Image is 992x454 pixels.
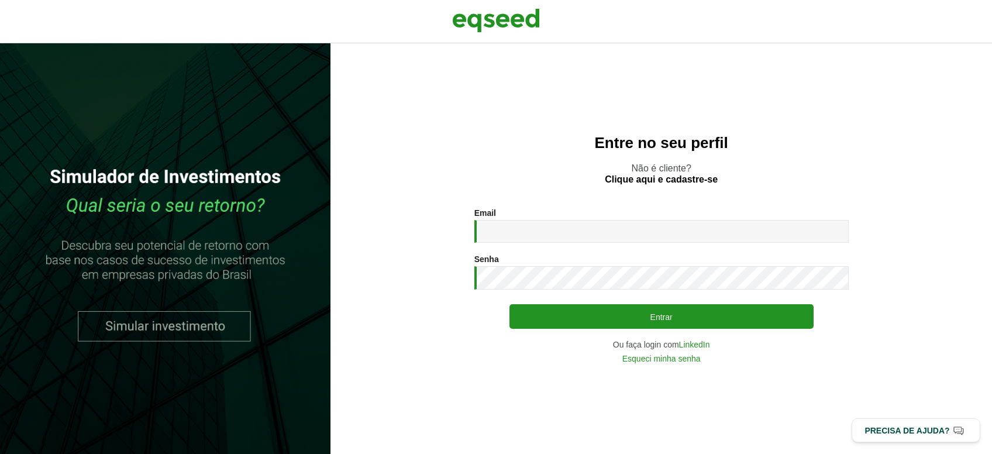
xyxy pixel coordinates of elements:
a: LinkedIn [679,340,710,349]
div: Ou faça login com [474,340,849,349]
label: Email [474,209,496,217]
h2: Entre no seu perfil [354,135,969,152]
a: Clique aqui e cadastre-se [605,175,718,184]
label: Senha [474,255,499,263]
p: Não é cliente? [354,163,969,185]
img: EqSeed Logo [452,6,540,35]
a: Esqueci minha senha [622,355,701,363]
button: Entrar [509,304,814,329]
